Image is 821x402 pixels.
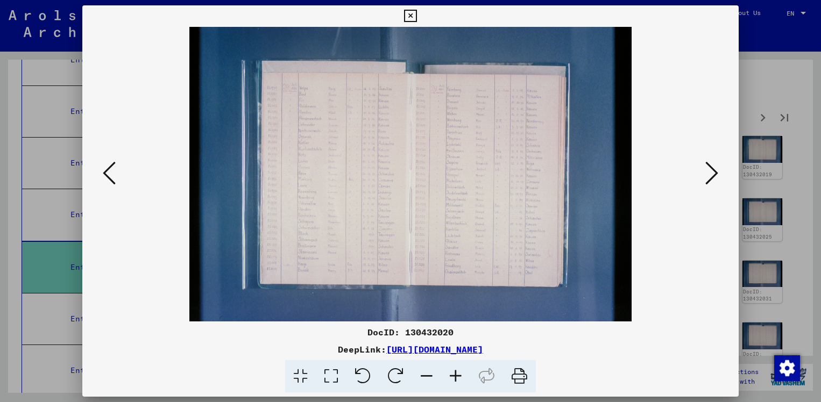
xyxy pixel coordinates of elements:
img: Zustimmung ändern [774,355,800,381]
img: 001.jpg [119,27,703,321]
div: Zustimmung ändern [774,355,799,381]
div: DeepLink: [82,343,739,356]
div: DocID: 130432020 [82,326,739,339]
a: [URL][DOMAIN_NAME] [386,344,483,355]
